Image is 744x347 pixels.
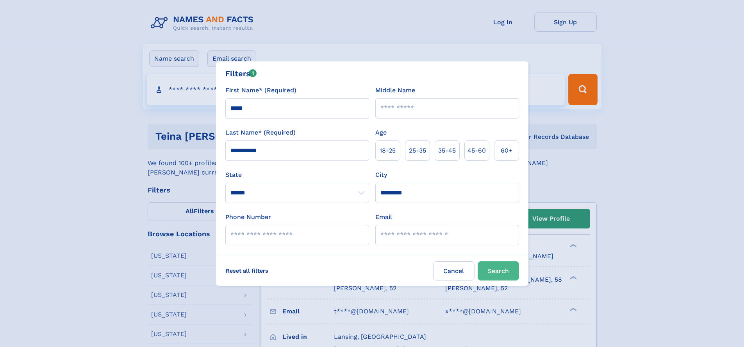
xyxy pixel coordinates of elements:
[433,261,475,280] label: Cancel
[225,86,296,95] label: First Name* (Required)
[221,261,273,280] label: Reset all filters
[409,146,426,155] span: 25‑35
[478,261,519,280] button: Search
[438,146,456,155] span: 35‑45
[501,146,512,155] span: 60+
[375,128,387,137] label: Age
[467,146,486,155] span: 45‑60
[225,68,257,79] div: Filters
[375,86,415,95] label: Middle Name
[225,128,296,137] label: Last Name* (Required)
[375,170,387,180] label: City
[375,212,392,222] label: Email
[225,170,369,180] label: State
[225,212,271,222] label: Phone Number
[380,146,396,155] span: 18‑25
